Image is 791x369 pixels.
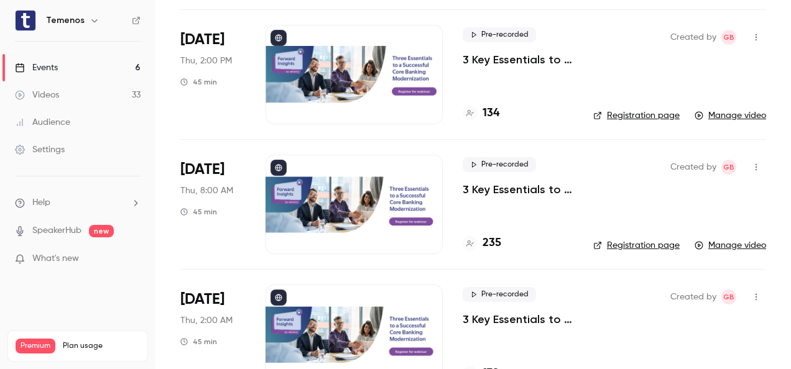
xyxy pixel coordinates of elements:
[180,184,233,197] span: Thu, 8:00 AM
[463,287,536,302] span: Pre-recorded
[180,289,224,309] span: [DATE]
[16,11,35,30] img: Temenos
[721,289,736,304] span: Ganesh Babu
[463,182,573,197] a: 3 Key Essentials to a Successful Core Banking Modernization
[15,61,58,74] div: Events
[180,207,217,217] div: 45 min
[89,225,114,237] span: new
[721,30,736,45] span: Ganesh Babu
[723,30,734,45] span: GB
[723,289,734,304] span: GB
[180,25,246,124] div: Jul 24 Thu, 2:00 PM (America/New York)
[180,314,233,327] span: Thu, 2:00 AM
[180,155,246,254] div: Jul 24 Thu, 2:00 PM (Europe/Berlin)
[670,289,716,304] span: Created by
[463,27,536,42] span: Pre-recorded
[593,109,680,122] a: Registration page
[695,109,766,122] a: Manage video
[723,160,734,175] span: GB
[63,341,140,351] span: Plan usage
[180,77,217,87] div: 45 min
[15,143,65,156] div: Settings
[15,196,141,209] li: help-dropdown-opener
[670,30,716,45] span: Created by
[15,116,70,129] div: Audience
[463,52,573,67] a: 3 Key Essentials to a Successful Core Banking Modernization
[463,157,536,172] span: Pre-recorded
[32,224,81,237] a: SpeakerHub
[593,239,680,252] a: Registration page
[180,30,224,50] span: [DATE]
[721,160,736,175] span: Ganesh Babu
[15,89,59,101] div: Videos
[463,235,501,252] a: 235
[32,252,79,265] span: What's new
[180,160,224,180] span: [DATE]
[670,160,716,175] span: Created by
[483,235,501,252] h4: 235
[32,196,50,209] span: Help
[463,105,499,122] a: 134
[46,14,85,27] h6: Temenos
[180,337,217,347] div: 45 min
[126,253,141,265] iframe: Noticeable Trigger
[16,339,55,353] span: Premium
[483,105,499,122] h4: 134
[695,239,766,252] a: Manage video
[180,55,232,67] span: Thu, 2:00 PM
[463,312,573,327] a: 3 Key Essentials to a Successful Core Banking Modernization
